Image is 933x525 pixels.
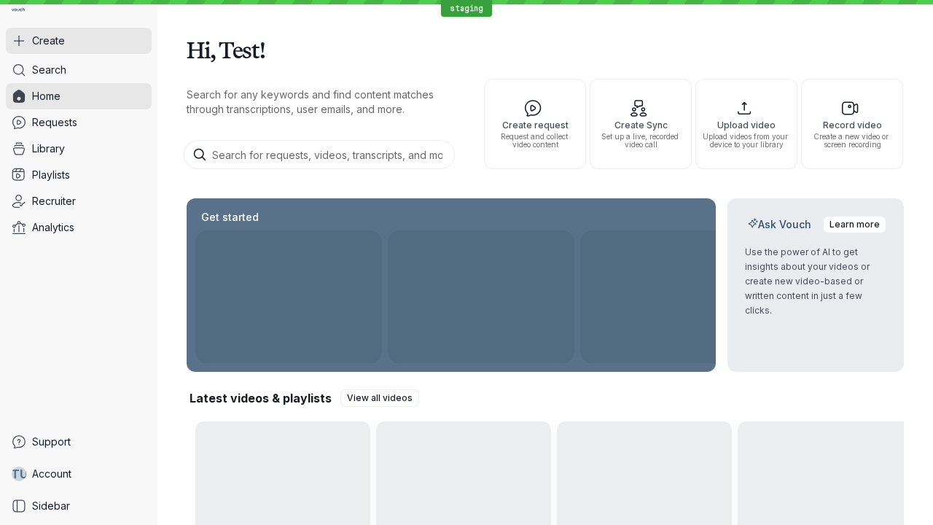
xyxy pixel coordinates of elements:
a: Playlists [6,162,152,188]
span: Create request [491,120,579,130]
a: TUAccount [6,461,152,487]
a: Support [6,429,152,455]
a: Analytics [6,214,152,241]
p: Search for any keywords and find content matches through transcriptions, user emails, and more. [187,87,458,117]
span: Request and collect video content [491,133,579,149]
button: Create SyncSet up a live, recorded video call [590,79,692,169]
span: Playlists [32,168,70,182]
a: Home [6,83,152,109]
span: Home [32,89,60,104]
h2: Ask Vouch [745,217,814,232]
span: Upload videos from your device to your library [702,133,791,149]
a: Sidebar [6,493,152,519]
button: Record videoCreate a new video or screen recording [801,79,903,169]
a: Search [6,57,152,83]
a: Go to homepage [6,6,31,16]
a: Recruiter [6,188,152,214]
span: Set up a live, recorded video call [596,133,685,149]
span: Record video [808,120,897,130]
button: Create [6,28,152,54]
h2: Latest videos & playlists [190,390,332,406]
span: Analytics [32,220,74,235]
input: Search for requests, videos, transcripts, and more... [184,140,455,169]
button: Create requestRequest and collect video content [484,79,586,169]
span: U [20,467,28,481]
p: Use the power of AI to get insights about your videos or create new video-based or written conten... [745,245,886,318]
span: T [11,467,20,481]
span: Support [32,435,71,449]
span: Upload video [702,120,791,130]
span: Create [32,34,65,48]
span: Recruiter [32,194,76,209]
span: Library [32,141,65,156]
span: Sidebar [32,499,70,513]
span: Create Sync [596,120,685,130]
a: Requests [6,109,152,136]
a: View all videos [340,389,419,407]
span: Account [32,467,71,481]
a: Library [6,136,152,162]
span: Create a new video or screen recording [808,133,897,149]
h2: Get started [198,210,262,225]
button: Upload videoUpload videos from your device to your library [695,79,797,169]
a: Learn more [823,216,886,233]
span: Requests [32,115,77,130]
span: Learn more [829,217,880,232]
span: Search [32,63,66,77]
span: View all videos [347,391,413,405]
h1: Hi, Test! [187,29,904,70]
